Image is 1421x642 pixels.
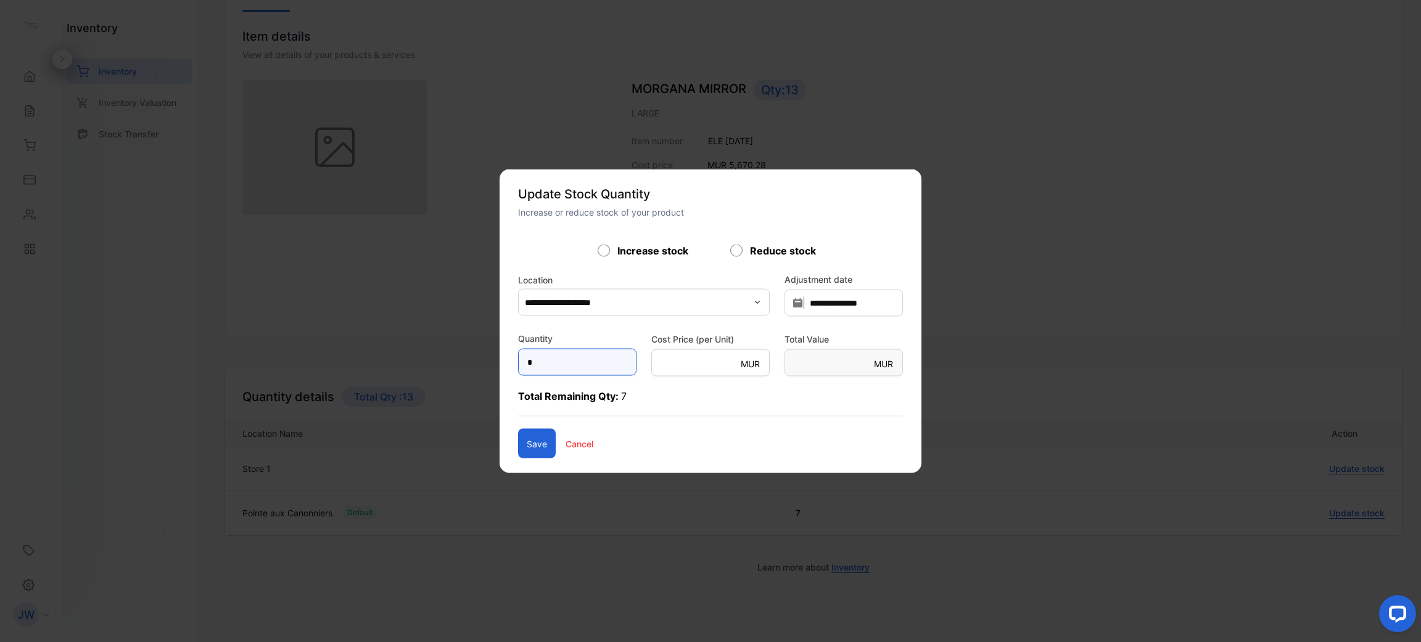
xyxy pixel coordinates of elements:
[518,389,903,416] p: Total Remaining Qty:
[785,333,903,346] label: Total Value
[617,243,688,258] label: Increase stock
[518,206,772,219] p: Increase or reduce stock of your product
[750,243,816,258] label: Reduce stock
[518,274,770,286] label: Location
[741,357,760,370] p: MUR
[651,333,770,346] label: Cost Price (per Unit)
[518,429,556,458] button: Save
[621,390,627,402] span: 7
[566,437,593,450] p: Cancel
[518,185,772,203] p: Update Stock Quantity
[1369,590,1421,642] iframe: LiveChat chat widget
[518,332,553,345] label: Quantity
[785,273,903,286] label: Adjustment date
[874,357,893,370] p: MUR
